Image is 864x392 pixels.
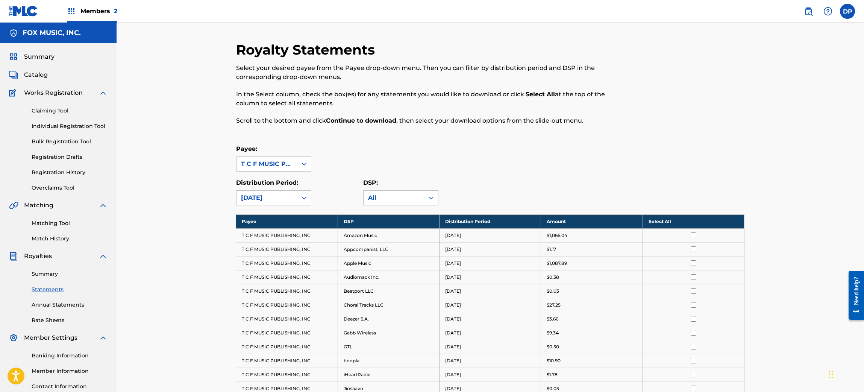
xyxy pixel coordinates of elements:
[32,107,108,115] a: Claiming Tool
[338,228,439,242] td: Amazon Music
[9,52,18,61] img: Summary
[9,252,18,261] img: Royalties
[236,340,338,354] td: T C F MUSIC PUBLISHING, INC
[236,214,338,228] th: Payee
[9,29,18,38] img: Accounts
[823,7,832,16] img: help
[440,368,541,381] td: [DATE]
[440,242,541,256] td: [DATE]
[24,88,83,97] span: Works Registration
[32,286,108,293] a: Statements
[440,270,541,284] td: [DATE]
[338,298,439,312] td: Choral Tracks LLC
[643,214,744,228] th: Select All
[236,298,338,312] td: T C F MUSIC PUBLISHING, INC
[547,357,561,364] p: $10.90
[547,371,558,378] p: $1.78
[547,274,559,281] p: $0.38
[32,316,108,324] a: Rate Sheets
[338,256,439,270] td: Apple Music
[547,302,561,308] p: $27.25
[338,354,439,368] td: hoopla
[547,246,556,253] p: $1.17
[547,385,559,392] p: $0.03
[840,4,855,19] div: User Menu
[338,242,439,256] td: Appcompanist, LLC
[32,122,108,130] a: Individual Registration Tool
[843,265,864,325] iframe: Resource Center
[236,228,338,242] td: T C F MUSIC PUBLISHING, INC
[236,116,628,125] p: Scroll to the bottom and click , then select your download options from the slide-out menu.
[9,70,18,79] img: Catalog
[236,284,338,298] td: T C F MUSIC PUBLISHING, INC
[9,52,55,61] a: SummarySummary
[9,70,48,79] a: CatalogCatalog
[99,333,108,342] img: expand
[32,301,108,309] a: Annual Statements
[236,90,628,108] p: In the Select column, check the box(es) for any statements you would like to download or click at...
[236,64,628,82] p: Select your desired payee from the Payee drop-down menu. Then you can filter by distribution peri...
[114,8,117,15] span: 2
[440,228,541,242] td: [DATE]
[440,326,541,340] td: [DATE]
[23,29,81,37] h5: FOX MUSIC, INC.
[338,270,439,284] td: Audiomack Inc.
[440,298,541,312] td: [DATE]
[236,41,379,58] h2: Royalty Statements
[547,330,559,336] p: $9.34
[99,88,108,97] img: expand
[547,232,567,239] p: $1,066.04
[829,363,833,386] div: Drag
[32,235,108,243] a: Match History
[547,260,567,267] p: $1,087.89
[541,214,643,228] th: Amount
[32,184,108,192] a: Overclaims Tool
[440,354,541,368] td: [DATE]
[241,160,293,169] div: T C F MUSIC PUBLISHING, INC
[241,193,293,202] div: [DATE]
[9,6,38,17] img: MLC Logo
[326,117,396,124] strong: Continue to download
[236,145,257,152] label: Payee:
[236,326,338,340] td: T C F MUSIC PUBLISHING, INC
[338,326,439,340] td: Gabb Wireless
[236,242,338,256] td: T C F MUSIC PUBLISHING, INC
[826,356,864,392] iframe: Chat Widget
[32,153,108,161] a: Registration Drafts
[32,219,108,227] a: Matching Tool
[804,7,813,16] img: search
[236,179,298,186] label: Distribution Period:
[32,352,108,360] a: Banking Information
[338,340,439,354] td: GTL
[440,340,541,354] td: [DATE]
[99,252,108,261] img: expand
[24,252,52,261] span: Royalties
[547,316,558,322] p: $3.66
[67,7,76,16] img: Top Rightsholders
[526,91,555,98] strong: Select All
[440,312,541,326] td: [DATE]
[547,288,559,295] p: $0.03
[99,201,108,210] img: expand
[338,284,439,298] td: Beatport LLC
[368,193,420,202] div: All
[440,284,541,298] td: [DATE]
[24,333,77,342] span: Member Settings
[32,138,108,146] a: Bulk Registration Tool
[24,201,53,210] span: Matching
[547,343,559,350] p: $0.50
[32,169,108,176] a: Registration History
[363,179,378,186] label: DSP:
[236,354,338,368] td: T C F MUSIC PUBLISHING, INC
[440,256,541,270] td: [DATE]
[9,201,18,210] img: Matching
[820,4,835,19] div: Help
[80,7,117,15] span: Members
[24,70,48,79] span: Catalog
[32,383,108,390] a: Contact Information
[32,367,108,375] a: Member Information
[32,270,108,278] a: Summary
